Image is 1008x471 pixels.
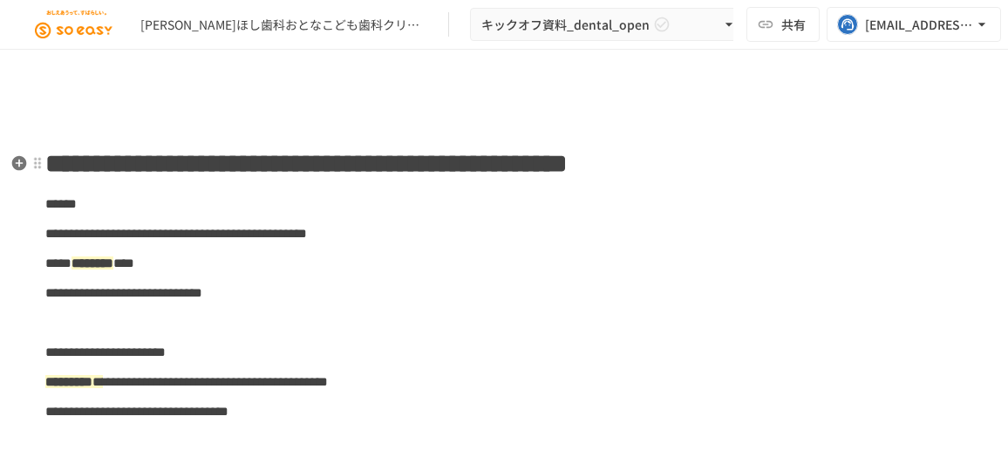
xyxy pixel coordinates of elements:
div: [PERSON_NAME]ほし歯科おとなこども歯科クリニック [140,16,427,34]
span: キックオフ資料_dental_open [481,14,650,36]
div: [EMAIL_ADDRESS][DOMAIN_NAME] [865,14,973,36]
button: 共有 [746,7,820,42]
button: キックオフ資料_dental_open [470,8,749,42]
button: [EMAIL_ADDRESS][DOMAIN_NAME] [827,7,1001,42]
img: JEGjsIKIkXC9kHzRN7titGGb0UF19Vi83cQ0mCQ5DuX [21,10,126,38]
span: 共有 [781,15,806,34]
